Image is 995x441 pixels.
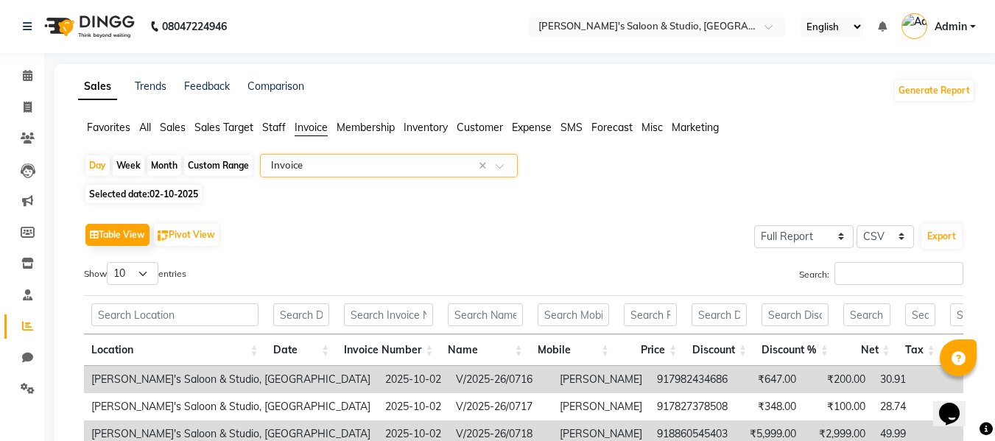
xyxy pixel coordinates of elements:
[799,262,963,285] label: Search:
[295,121,328,134] span: Invoice
[107,262,158,285] select: Showentries
[273,303,330,326] input: Search Date
[147,155,181,176] div: Month
[247,80,304,93] a: Comparison
[85,155,110,176] div: Day
[552,366,650,393] td: [PERSON_NAME]
[158,230,169,241] img: pivot.png
[560,121,583,134] span: SMS
[154,224,219,246] button: Pivot View
[87,121,130,134] span: Favorites
[873,366,954,393] td: 30.91
[692,303,747,326] input: Search Discount
[650,366,735,393] td: 917982434686
[448,303,522,326] input: Search Name
[479,158,491,174] span: Clear all
[378,393,449,420] td: 2025-10-02
[449,366,552,393] td: V/2025-26/0716
[935,19,967,35] span: Admin
[933,382,980,426] iframe: chat widget
[735,393,804,420] td: ₹348.00
[160,121,186,134] span: Sales
[895,80,974,101] button: Generate Report
[85,185,202,203] span: Selected date:
[530,334,617,366] th: Mobile: activate to sort column ascending
[901,13,927,39] img: Admin
[378,366,449,393] td: 2025-10-02
[404,121,448,134] span: Inventory
[905,303,935,326] input: Search Tax
[266,334,337,366] th: Date: activate to sort column ascending
[91,303,259,326] input: Search Location
[898,334,943,366] th: Tax: activate to sort column ascending
[684,334,754,366] th: Discount: activate to sort column ascending
[262,121,286,134] span: Staff
[650,393,735,420] td: 917827378508
[184,155,253,176] div: Custom Range
[194,121,253,134] span: Sales Target
[84,262,186,285] label: Show entries
[139,121,151,134] span: All
[754,334,836,366] th: Discount %: activate to sort column ascending
[162,6,227,47] b: 08047224946
[440,334,530,366] th: Name: activate to sort column ascending
[672,121,719,134] span: Marketing
[449,393,552,420] td: V/2025-26/0717
[84,366,378,393] td: [PERSON_NAME]'s Saloon & Studio, [GEOGRAPHIC_DATA]
[135,80,166,93] a: Trends
[85,224,150,246] button: Table View
[624,303,677,326] input: Search Price
[512,121,552,134] span: Expense
[873,393,954,420] td: 28.74
[836,334,898,366] th: Net: activate to sort column ascending
[804,366,873,393] td: ₹200.00
[804,393,873,420] td: ₹100.00
[113,155,144,176] div: Week
[457,121,503,134] span: Customer
[735,366,804,393] td: ₹647.00
[834,262,963,285] input: Search:
[591,121,633,134] span: Forecast
[921,224,962,249] button: Export
[337,334,440,366] th: Invoice Number: activate to sort column ascending
[843,303,890,326] input: Search Net
[84,334,266,366] th: Location: activate to sort column ascending
[344,303,433,326] input: Search Invoice Number
[184,80,230,93] a: Feedback
[84,393,378,420] td: [PERSON_NAME]'s Saloon & Studio, [GEOGRAPHIC_DATA]
[552,393,650,420] td: [PERSON_NAME]
[616,334,684,366] th: Price: activate to sort column ascending
[150,188,198,200] span: 02-10-2025
[641,121,663,134] span: Misc
[78,74,117,100] a: Sales
[538,303,610,326] input: Search Mobile
[337,121,395,134] span: Membership
[762,303,829,326] input: Search Discount %
[38,6,138,47] img: logo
